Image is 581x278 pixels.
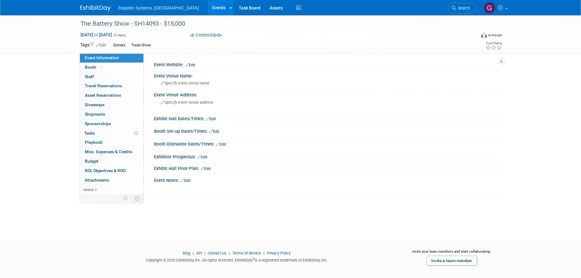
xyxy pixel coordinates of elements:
[85,65,103,70] span: Booth
[448,3,476,13] a: Search
[154,164,501,172] div: Exhibit Hall Floor Plan:
[131,194,143,202] td: Toggle Event Tabs
[80,176,143,185] a: Attachments
[216,142,226,146] a: Edit
[183,251,190,255] a: Blog
[80,5,111,11] img: ExhibitDay
[129,42,152,49] div: Trade Show
[78,18,467,29] div: The Battery Show - SH14093 - $15,000
[93,32,99,37] span: to
[85,102,105,107] span: Giveaways
[80,53,143,63] a: Event Information
[201,167,211,171] a: Edit
[188,32,224,38] button: Committed
[85,159,99,164] span: Budget
[80,185,143,194] a: more
[85,112,105,117] span: Shipments
[181,179,191,183] a: Edit
[80,256,394,263] div: Copyright © 2025 ExhibitDay, Inc. All rights reserved. ExhibitDay is a registered trademark of Ex...
[85,121,111,126] span: Sponsorships
[80,100,143,110] a: Giveaways
[80,157,143,166] a: Budget
[85,74,94,79] span: Staff
[154,127,501,135] div: Booth Set-up Dates/Times:
[99,65,102,69] i: Booth reservation complete
[85,93,121,98] span: Asset Reservations
[197,155,207,159] a: Edit
[113,33,126,37] span: (3 days)
[80,110,143,119] a: Shipments
[85,149,132,154] span: Misc. Expenses & Credits
[85,55,119,60] span: Event Information
[426,256,477,265] a: Invite a team member
[80,81,143,91] a: Travel Reservations
[80,91,143,100] a: Asset Reservations
[206,117,216,121] a: Edit
[80,32,112,38] span: [DATE] [DATE]
[85,168,126,173] span: ROI, Objectives & ROO
[80,42,106,49] td: Tags
[154,114,501,122] div: Exhibit Hall Dates/Times:
[154,60,501,68] div: Event Website:
[196,251,202,255] a: API
[267,251,291,255] a: Privacy Policy
[154,71,501,79] div: Event Venue Name:
[80,138,143,147] a: Playbook
[154,152,501,160] div: Exhibitor Prospectus:
[80,72,143,81] a: Staff
[154,176,501,184] div: Event Notes:
[228,251,231,255] span: |
[262,251,266,255] span: |
[118,5,199,10] span: Zeppelin Systems, [GEOGRAPHIC_DATA]
[84,187,93,192] span: more
[456,6,470,10] span: Search
[208,251,227,255] a: Contact Us
[85,140,102,145] span: Playbook
[232,251,261,255] a: Terms of Service
[440,32,503,41] div: Event Format
[80,166,143,175] a: ROI, Objectives & ROO
[484,2,495,14] img: Genevieve Dewald
[481,33,487,38] img: Format-Inperson.png
[85,178,109,182] span: Attachments
[154,139,501,147] div: Booth Dismantle Dates/Times:
[80,119,143,128] a: Sponsorships
[112,42,127,49] div: Battery
[488,33,502,38] div: In-Person
[154,90,501,98] div: Event Venue Address:
[80,63,143,72] a: Booth
[403,249,501,258] div: Invite your team members and start collaborating:
[80,147,143,157] a: Misc. Expenses & Credits
[191,251,195,255] span: |
[185,63,195,67] a: Edit
[96,43,106,47] a: Edit
[253,257,255,261] sup: ®
[120,194,131,202] td: Personalize Event Tab Strip
[161,81,210,85] span: Specify event venue name
[209,129,219,134] a: Edit
[84,131,95,135] span: Tasks
[161,100,213,105] span: Specify event venue address
[85,83,122,88] span: Travel Reservations
[203,251,207,255] span: |
[486,42,502,45] div: Event Rating
[80,129,143,138] a: Tasks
